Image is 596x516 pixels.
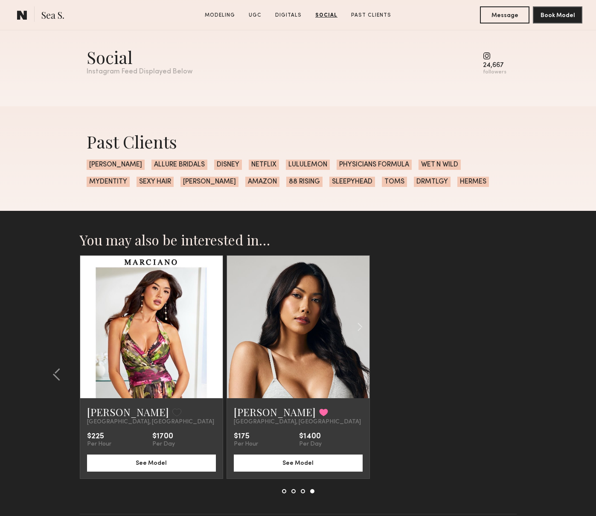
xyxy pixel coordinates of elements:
[382,177,407,187] span: TOMS
[87,130,510,153] div: Past Clients
[180,177,238,187] span: [PERSON_NAME]
[337,160,412,170] span: PHYSICIANS FORMULA
[234,405,316,419] a: [PERSON_NAME]
[87,459,216,466] a: See Model
[87,160,145,170] span: [PERSON_NAME]
[480,6,529,23] button: Message
[214,160,242,170] span: DISNEY
[201,12,238,19] a: Modeling
[152,441,175,448] div: Per Day
[245,12,265,19] a: UGC
[348,12,395,19] a: Past Clients
[286,160,330,170] span: LULULEMON
[272,12,305,19] a: Digitals
[80,231,517,248] h2: You may also be interested in…
[312,12,341,19] a: Social
[234,455,363,472] button: See Model
[483,62,506,69] div: 24,667
[87,441,111,448] div: Per Hour
[419,160,461,170] span: WET N WILD
[414,177,451,187] span: DRMTLGY
[234,441,258,448] div: Per Hour
[533,11,582,18] a: Book Model
[87,405,169,419] a: [PERSON_NAME]
[299,432,322,441] div: $1400
[87,46,192,68] div: Social
[87,177,130,187] span: MYDENTITY
[41,9,64,23] span: Sea S.
[234,459,363,466] a: See Model
[87,419,214,426] span: [GEOGRAPHIC_DATA], [GEOGRAPHIC_DATA]
[329,177,375,187] span: SLEEPYHEAD
[87,455,216,472] button: See Model
[286,177,323,187] span: 88 RISING
[457,177,489,187] span: HERMES
[151,160,207,170] span: ALLURE BRIDALS
[483,69,506,76] div: followers
[87,432,111,441] div: $225
[234,432,258,441] div: $175
[87,68,192,76] div: Instagram Feed Displayed Below
[152,432,175,441] div: $1700
[299,441,322,448] div: Per Day
[249,160,279,170] span: NETFLIX
[533,6,582,23] button: Book Model
[137,177,174,187] span: SEXY HAIR
[245,177,279,187] span: AMAZON
[234,419,361,426] span: [GEOGRAPHIC_DATA], [GEOGRAPHIC_DATA]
